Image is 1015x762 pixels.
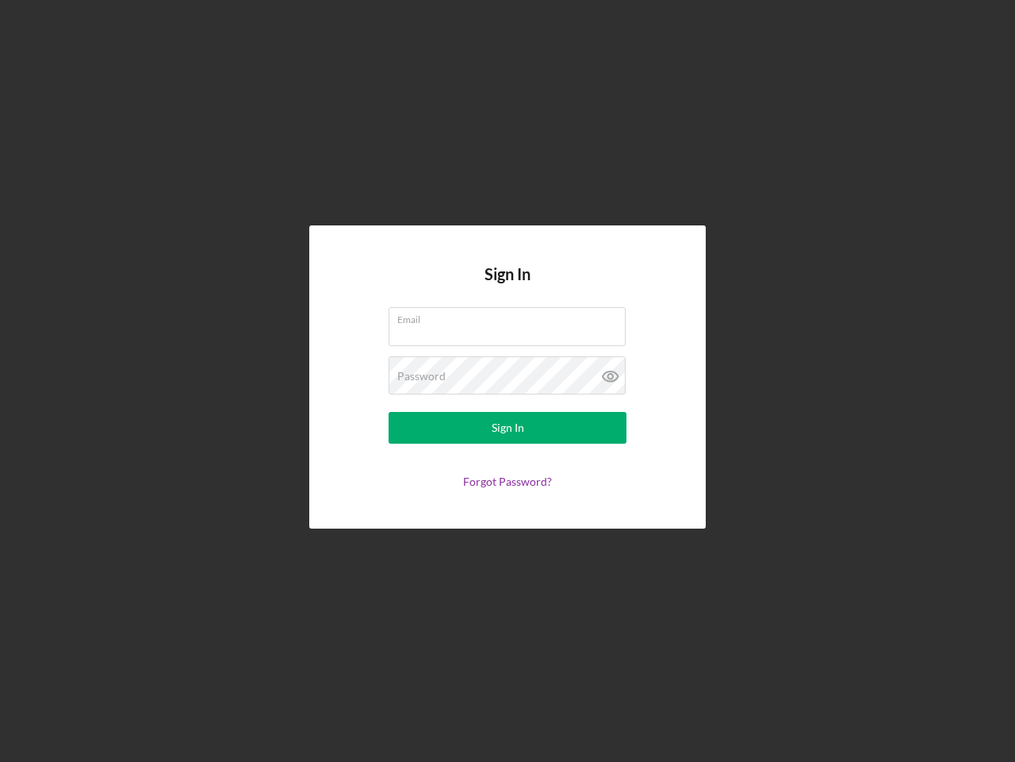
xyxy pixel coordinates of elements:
label: Email [397,308,626,325]
label: Password [397,370,446,383]
div: Sign In [492,412,524,444]
a: Forgot Password? [463,475,552,488]
h4: Sign In [485,265,530,307]
button: Sign In [389,412,626,444]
